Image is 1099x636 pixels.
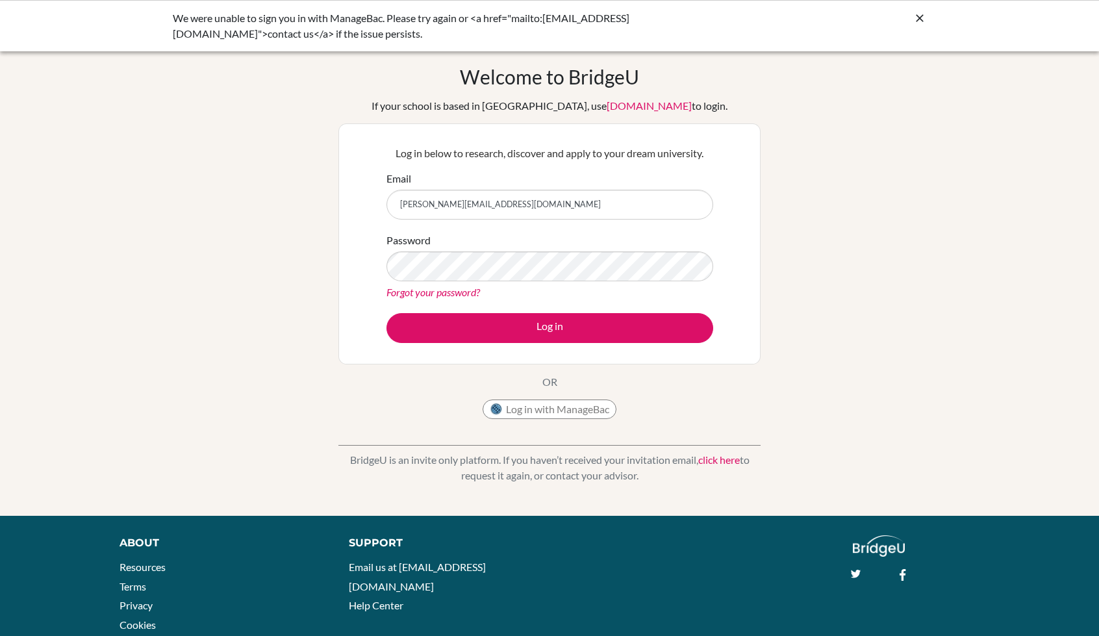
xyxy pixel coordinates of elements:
[386,313,713,343] button: Log in
[386,146,713,161] p: Log in below to research, discover and apply to your dream university.
[607,99,692,112] a: [DOMAIN_NAME]
[698,453,740,466] a: click here
[120,618,156,631] a: Cookies
[460,65,639,88] h1: Welcome to BridgeU
[386,233,431,248] label: Password
[542,374,557,390] p: OR
[372,98,727,114] div: If your school is based in [GEOGRAPHIC_DATA], use to login.
[386,171,411,186] label: Email
[483,400,616,419] button: Log in with ManageBac
[349,561,486,592] a: Email us at [EMAIL_ADDRESS][DOMAIN_NAME]
[338,452,761,483] p: BridgeU is an invite only platform. If you haven’t received your invitation email, to request it ...
[853,535,905,557] img: logo_white@2x-f4f0deed5e89b7ecb1c2cc34c3e3d731f90f0f143d5ea2071677605dd97b5244.png
[349,599,403,611] a: Help Center
[120,599,153,611] a: Privacy
[386,286,480,298] a: Forgot your password?
[120,580,146,592] a: Terms
[120,561,166,573] a: Resources
[173,10,731,42] div: We were unable to sign you in with ManageBac. Please try again or <a href="mailto:[EMAIL_ADDRESS]...
[120,535,320,551] div: About
[349,535,535,551] div: Support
